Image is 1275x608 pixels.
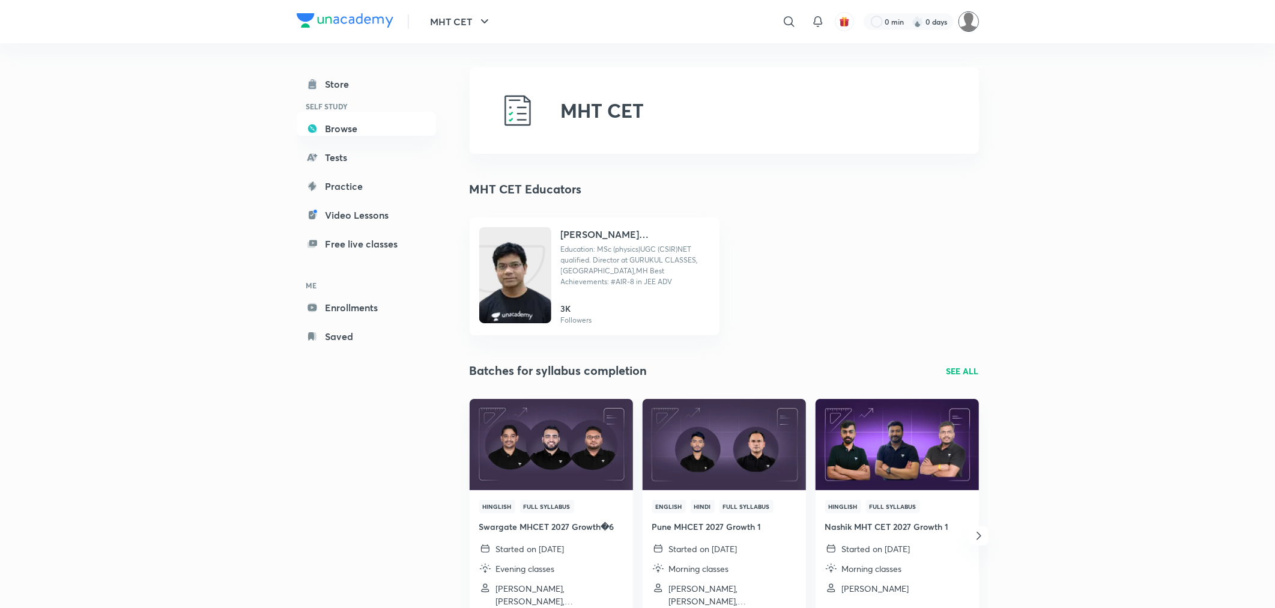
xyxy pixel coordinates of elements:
[496,543,565,555] p: Started on [DATE]
[652,500,686,513] span: English
[297,96,436,117] h6: SELF STUDY
[297,145,436,169] a: Tests
[669,562,729,575] p: Morning classes
[470,180,582,198] h3: MHT CET Educators
[641,398,807,491] img: Thumbnail
[842,543,910,555] p: Started on [DATE]
[496,582,623,607] p: Pratik Garg, Himanshu Jain, Ajay Kumar Verma and 1 more
[719,500,774,513] span: Full Syllabus
[423,10,499,34] button: MHT CET
[866,500,920,513] span: Full Syllabus
[470,362,647,380] h2: Batches for syllabus completion
[959,11,979,32] img: Vivek Patil
[669,582,796,607] p: Kiran Tijore, Abhay Goyal, Deepak Kumar Mishra and 1 more
[839,16,850,27] img: avatar
[297,174,436,198] a: Practice
[825,500,861,513] span: Hinglish
[561,244,710,287] p: Education: MSc (physics)UGC (CSIR)NET qualified. Director at GURUKUL CLASSES, Aurangabad,MH Best ...
[326,77,357,91] div: Store
[912,16,924,28] img: streak
[297,13,393,31] a: Company Logo
[498,91,537,130] img: MHT CET
[297,275,436,296] h6: ME
[816,399,979,604] a: ThumbnailHinglishFull SyllabusNashik MHT CET 2027 Growth 1Started on [DATE]Morning classes[PERSON...
[297,13,393,28] img: Company Logo
[842,582,909,595] p: Biswaranjan Panigrahi
[470,217,719,335] a: Unacademy[PERSON_NAME] [PERSON_NAME]Education: MSc (physics)UGC (CSIR)NET qualified. Director at ...
[297,296,436,320] a: Enrollments
[835,12,854,31] button: avatar
[691,500,715,513] span: Hindi
[479,239,551,335] img: Unacademy
[496,562,555,575] p: Evening classes
[946,365,979,377] a: SEE ALL
[561,227,710,242] h4: [PERSON_NAME] [PERSON_NAME]
[479,520,623,533] h4: Swargate MHCET 2027 Growth�6
[297,232,436,256] a: Free live classes
[561,99,644,122] h2: MHT CET
[652,520,796,533] h4: Pune MHCET 2027 Growth 1
[561,302,592,315] h6: 3K
[479,500,515,513] span: Hinglish
[520,500,574,513] span: Full Syllabus
[825,520,969,533] h4: Nashik MHT CET 2027 Growth 1
[842,562,902,575] p: Morning classes
[468,398,634,491] img: Thumbnail
[669,543,737,555] p: Started on [DATE]
[561,315,592,326] p: Followers
[297,72,436,96] a: Store
[814,398,980,491] img: Thumbnail
[297,324,436,348] a: Saved
[297,117,436,141] a: Browse
[297,203,436,227] a: Video Lessons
